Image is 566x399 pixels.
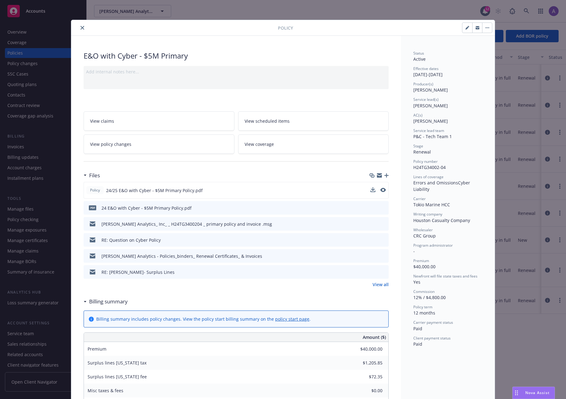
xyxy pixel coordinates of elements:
[381,253,386,259] button: preview file
[413,196,426,201] span: Carrier
[413,341,422,347] span: Paid
[413,248,415,254] span: -
[413,97,439,102] span: Service lead(s)
[371,221,376,227] button: download file
[413,217,470,223] span: Houston Casualty Company
[381,221,386,227] button: preview file
[84,134,234,154] a: View policy changes
[371,269,376,275] button: download file
[513,387,520,399] div: Drag to move
[413,134,452,139] span: P&C - Tech Team 1
[413,274,477,279] span: Newfront will file state taxes and fees
[413,87,448,93] span: [PERSON_NAME]
[101,205,192,211] div: 24 E&O with Cyber - $5M Primary Policy.pdf
[238,111,389,131] a: View scheduled items
[84,51,389,61] div: E&O with Cyber - $5M Primary
[370,187,375,192] button: download file
[413,81,433,87] span: Producer(s)
[413,304,432,310] span: Policy term
[413,180,471,192] span: Cyber Liability
[381,269,386,275] button: preview file
[413,233,436,239] span: CRC Group
[370,187,375,194] button: download file
[413,310,435,316] span: 12 months
[413,227,433,232] span: Wholesaler
[413,320,453,325] span: Carrier payment status
[512,387,555,399] button: Nova Assist
[371,205,376,211] button: download file
[413,294,446,300] span: 12% / $4,800.00
[413,103,448,109] span: [PERSON_NAME]
[413,66,482,78] div: [DATE] - [DATE]
[413,202,450,208] span: Tokio Marine HCC
[346,358,386,368] input: 0.00
[88,346,106,352] span: Premium
[86,68,386,75] div: Add internal notes here...
[413,113,423,118] span: AC(s)
[380,187,386,194] button: preview file
[89,205,96,210] span: pdf
[525,390,550,395] span: Nova Assist
[88,388,123,393] span: Misc taxes & fees
[84,111,234,131] a: View claims
[413,264,436,269] span: $40,000.00
[413,149,431,155] span: Renewal
[373,281,389,288] a: View all
[101,253,262,259] div: [PERSON_NAME] Analytics - Policies_binders_ Renewal Certificates_ & Invoices
[413,258,429,263] span: Premium
[413,212,442,217] span: Writing company
[413,289,435,294] span: Commission
[413,279,420,285] span: Yes
[413,164,446,170] span: H24TG34002-04
[238,134,389,154] a: View coverage
[89,187,101,193] span: Policy
[89,298,128,306] h3: Billing summary
[96,316,311,322] div: Billing summary includes policy changes. View the policy start billing summary on the .
[413,51,424,56] span: Status
[413,243,453,248] span: Program administrator
[84,171,100,179] div: Files
[79,24,86,31] button: close
[346,344,386,354] input: 0.00
[413,180,458,186] span: Errors and Omissions
[413,118,448,124] span: [PERSON_NAME]
[346,372,386,381] input: 0.00
[278,25,293,31] span: Policy
[275,316,309,322] a: policy start page
[88,360,147,366] span: Surplus lines [US_STATE] tax
[413,335,451,341] span: Client payment status
[363,334,386,340] span: Amount ($)
[381,205,386,211] button: preview file
[413,174,444,179] span: Lines of coverage
[346,386,386,395] input: 0.00
[380,188,386,192] button: preview file
[89,171,100,179] h3: Files
[245,141,274,147] span: View coverage
[84,298,128,306] div: Billing summary
[381,237,386,243] button: preview file
[413,56,426,62] span: Active
[413,143,423,149] span: Stage
[413,128,444,133] span: Service lead team
[88,374,147,380] span: Surplus lines [US_STATE] fee
[101,269,175,275] div: RE: [PERSON_NAME]- Surplus Lines
[245,118,290,124] span: View scheduled items
[413,66,439,71] span: Effective dates
[371,237,376,243] button: download file
[413,159,438,164] span: Policy number
[90,118,114,124] span: View claims
[371,253,376,259] button: download file
[101,221,272,227] div: [PERSON_NAME] Analytics_ Inc_ _ H24TG3400204 _ primary policy and invoice .msg
[413,326,422,331] span: Paid
[101,237,161,243] div: RE: Question on Cyber Policy
[90,141,131,147] span: View policy changes
[106,187,203,194] span: 24/25 E&O with Cyber - $5M Primary Policy.pdf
